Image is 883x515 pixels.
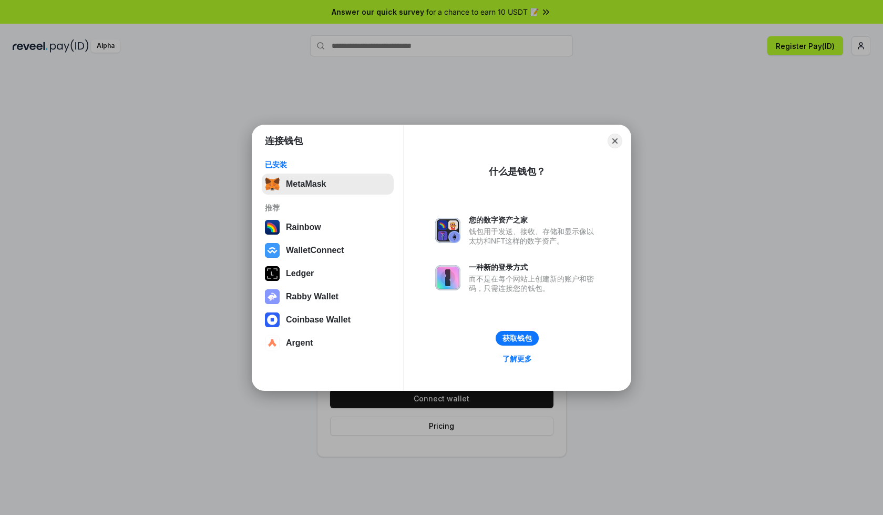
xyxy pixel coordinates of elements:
[262,309,394,330] button: Coinbase Wallet
[265,177,280,191] img: svg+xml,%3Csvg%20fill%3D%22none%22%20height%3D%2233%22%20viewBox%3D%220%200%2035%2033%22%20width%...
[265,160,391,169] div: 已安装
[469,215,599,225] div: 您的数字资产之家
[489,165,546,178] div: 什么是钱包？
[502,334,532,343] div: 获取钱包
[286,223,321,232] div: Rainbow
[262,263,394,284] button: Ledger
[286,179,326,189] div: MetaMask
[435,218,460,243] img: svg+xml,%3Csvg%20xmlns%3D%22http%3A%2F%2Fwww.w3.org%2F2000%2Fsvg%22%20fill%3D%22none%22%20viewBox...
[262,332,394,354] button: Argent
[496,352,538,366] a: 了解更多
[262,240,394,261] button: WalletConnect
[496,331,539,346] button: 获取钱包
[265,243,280,258] img: svg+xml,%3Csvg%20width%3D%2228%22%20height%3D%2228%22%20viewBox%3D%220%200%2028%2028%22%20fill%3D...
[469,274,599,293] div: 而不是在每个网站上创建新的账户和密码，只需连接您的钱包。
[286,292,338,301] div: Rabby Wallet
[265,289,280,304] img: svg+xml,%3Csvg%20xmlns%3D%22http%3A%2F%2Fwww.w3.org%2F2000%2Fsvg%22%20fill%3D%22none%22%20viewBox...
[608,134,622,148] button: Close
[286,269,314,278] div: Ledger
[435,265,460,290] img: svg+xml,%3Csvg%20xmlns%3D%22http%3A%2F%2Fwww.w3.org%2F2000%2Fsvg%22%20fill%3D%22none%22%20viewBox...
[265,135,303,147] h1: 连接钱包
[469,262,599,272] div: 一种新的登录方式
[262,286,394,307] button: Rabby Wallet
[286,315,351,325] div: Coinbase Wallet
[265,266,280,281] img: svg+xml,%3Csvg%20xmlns%3D%22http%3A%2F%2Fwww.w3.org%2F2000%2Fsvg%22%20width%3D%2228%22%20height%3...
[265,336,280,350] img: svg+xml,%3Csvg%20width%3D%2228%22%20height%3D%2228%22%20viewBox%3D%220%200%2028%2028%22%20fill%3D...
[262,217,394,238] button: Rainbow
[262,174,394,195] button: MetaMask
[265,220,280,235] img: svg+xml,%3Csvg%20width%3D%22120%22%20height%3D%22120%22%20viewBox%3D%220%200%20120%20120%22%20fil...
[286,246,344,255] div: WalletConnect
[265,312,280,327] img: svg+xml,%3Csvg%20width%3D%2228%22%20height%3D%2228%22%20viewBox%3D%220%200%2028%2028%22%20fill%3D...
[265,203,391,213] div: 推荐
[502,354,532,363] div: 了解更多
[286,338,313,348] div: Argent
[469,227,599,246] div: 钱包用于发送、接收、存储和显示像以太坊和NFT这样的数字资产。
